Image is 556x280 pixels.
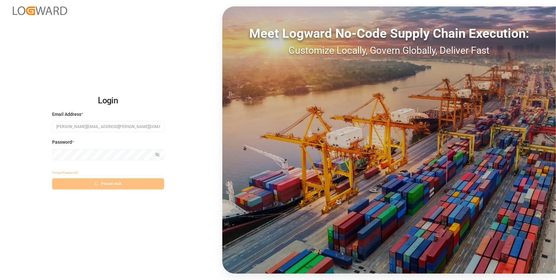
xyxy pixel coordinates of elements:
div: Customize Locally, Govern Globally, Deliver Fast [222,43,556,58]
img: Logward_new_orange.png [13,6,67,15]
h2: Login [52,91,164,111]
div: Meet Logward No-Code Supply Chain Execution: [222,24,556,43]
input: Enter your email [52,121,164,132]
span: Email Address [52,111,81,118]
span: Password [52,139,72,146]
